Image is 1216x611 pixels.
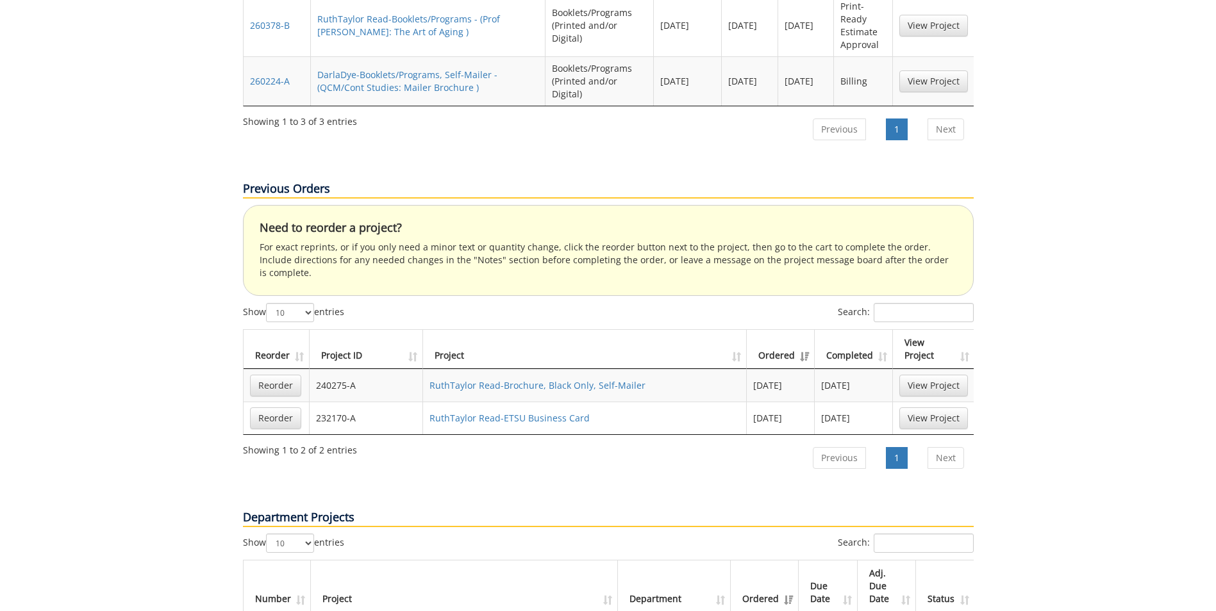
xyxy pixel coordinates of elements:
div: Showing 1 to 3 of 3 entries [243,110,357,128]
a: View Project [899,407,968,429]
th: Project: activate to sort column ascending [423,330,747,369]
a: RuthTaylor Read-Brochure, Black Only, Self-Mailer [429,379,645,391]
input: Search: [874,534,974,553]
td: [DATE] [778,56,835,106]
label: Show entries [243,303,344,322]
td: [DATE] [654,56,722,106]
h4: Need to reorder a project? [260,222,957,234]
a: Previous [813,447,866,469]
td: Billing [834,56,892,106]
td: [DATE] [747,402,815,434]
select: Showentries [266,534,314,553]
a: Reorder [250,407,301,429]
td: 232170-A [310,402,423,434]
th: Completed: activate to sort column ascending [815,330,893,369]
a: 260378-B [250,19,290,31]
label: Search: [838,303,974,322]
a: Previous [813,118,866,140]
p: For exact reprints, or if you only need a minor text or quantity change, click the reorder button... [260,241,957,279]
th: Reorder: activate to sort column ascending [244,330,310,369]
th: Ordered: activate to sort column ascending [747,330,815,369]
a: RuthTaylor Read-Booklets/Programs - (Prof [PERSON_NAME]: The Art of Aging ) [317,13,500,38]
label: Show entries [243,534,344,553]
label: Search: [838,534,974,553]
th: Project ID: activate to sort column ascending [310,330,423,369]
input: Search: [874,303,974,322]
a: DarlaDye-Booklets/Programs, Self-Mailer - (QCM/Cont Studies: Mailer Brochure ) [317,69,497,94]
div: Showing 1 to 2 of 2 entries [243,439,357,457]
td: [DATE] [747,369,815,402]
td: 240275-A [310,369,423,402]
p: Previous Orders [243,181,974,199]
a: View Project [899,70,968,92]
a: Reorder [250,375,301,396]
a: 260224-A [250,75,290,87]
a: Next [928,118,964,140]
a: 1 [886,118,908,140]
td: [DATE] [815,369,893,402]
td: [DATE] [815,402,893,434]
td: [DATE] [722,56,778,106]
p: Department Projects [243,509,974,527]
a: RuthTaylor Read-ETSU Business Card [429,412,590,424]
select: Showentries [266,303,314,322]
a: View Project [899,375,968,396]
td: Booklets/Programs (Printed and/or Digital) [546,56,654,106]
a: Next [928,447,964,469]
a: 1 [886,447,908,469]
a: View Project [899,15,968,37]
th: View Project: activate to sort column ascending [893,330,974,369]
